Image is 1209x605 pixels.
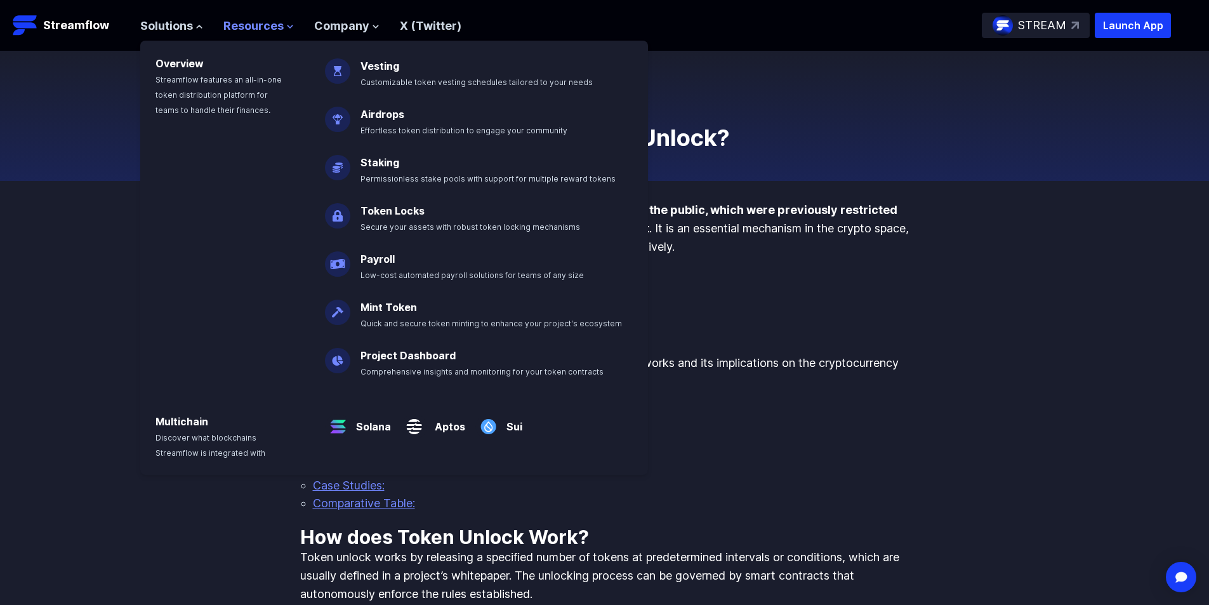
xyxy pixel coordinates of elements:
[155,415,208,428] a: Multichain
[314,17,369,36] span: Company
[360,319,622,328] span: Quick and secure token minting to enhance your project's ecosystem
[325,193,350,229] img: Token Locks
[360,270,584,280] span: Low-cost automated payroll solutions for teams of any size
[313,496,415,510] a: Comparative Table:
[1095,13,1171,38] button: Launch App
[501,409,522,434] a: Sui
[155,75,282,115] span: Streamflow features an all-in-one token distribution platform for teams to handle their finances.
[360,204,425,217] a: Token Locks
[360,349,456,362] a: Project Dashboard
[360,108,404,121] a: Airdrops
[313,479,385,492] a: Case Studies:
[360,77,593,87] span: Customizable token vesting schedules tailored to your needs
[360,60,399,72] a: Vesting
[360,156,399,169] a: Staking
[360,253,395,265] a: Payroll
[427,409,465,434] a: Aptos
[300,526,589,548] strong: How does Token Unlock Work?
[140,17,203,36] button: Solutions
[43,17,109,34] p: Streamflow
[360,174,616,183] span: Permissionless stake pools with support for multiple reward tokens
[360,367,604,376] span: Comprehensive insights and monitoring for your token contracts
[325,289,350,325] img: Mint Token
[325,404,351,439] img: Solana
[360,126,567,135] span: Effortless token distribution to engage your community
[155,433,265,458] span: Discover what blockchains Streamflow is integrated with
[140,17,193,36] span: Solutions
[223,17,294,36] button: Resources
[13,13,38,38] img: Streamflow Logo
[475,404,501,439] img: Sui
[1071,22,1079,29] img: top-right-arrow.svg
[314,17,380,36] button: Company
[360,222,580,232] span: Secure your assets with robust token locking mechanisms
[325,96,350,132] img: Airdrops
[360,301,417,314] a: Mint Token
[351,409,391,434] a: Solana
[300,548,909,603] p: Token unlock works by releasing a specified number of tokens at predetermined intervals or condit...
[13,13,128,38] a: Streamflow
[223,17,284,36] span: Resources
[325,338,350,373] img: Project Dashboard
[325,241,350,277] img: Payroll
[993,15,1013,36] img: streamflow-logo-circle.png
[982,13,1090,38] a: STREAM
[155,57,204,70] a: Overview
[401,404,427,439] img: Aptos
[1018,17,1066,35] p: STREAM
[400,19,461,32] a: X (Twitter)
[325,145,350,180] img: Staking
[1166,562,1196,592] div: Open Intercom Messenger
[325,48,350,84] img: Vesting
